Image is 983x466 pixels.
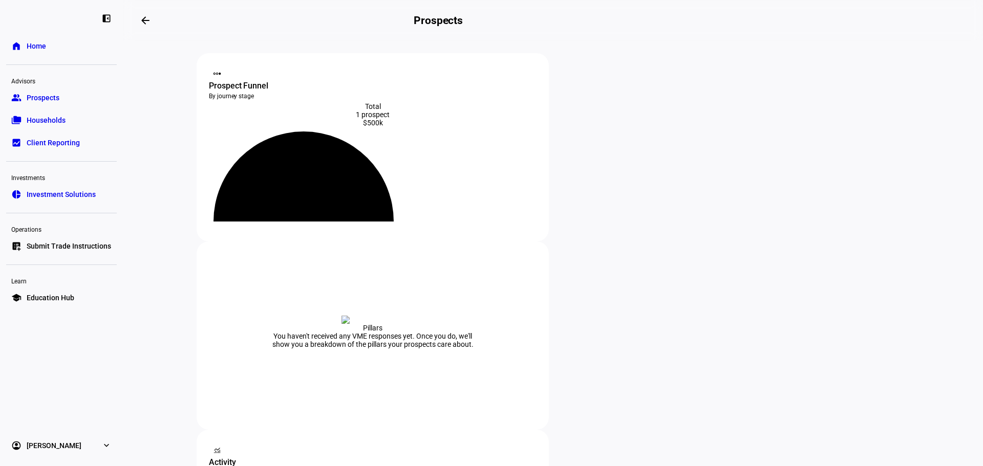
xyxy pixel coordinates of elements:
eth-mat-symbol: group [11,93,22,103]
span: Client Reporting [27,138,80,148]
mat-icon: arrow_backwards [139,14,152,27]
div: You haven't received any VME responses yet. Once you do, we'll show you a breakdown of the pillar... [270,332,475,348]
span: Prospects [27,93,59,103]
div: Total [209,102,537,110]
a: folder_copyHouseholds [6,110,117,130]
a: bid_landscapeClient Reporting [6,132,117,153]
eth-mat-symbol: pie_chart [11,189,22,199]
div: 1 prospect [209,110,537,119]
eth-mat-symbol: list_alt_add [11,241,22,251]
img: pillars-wdget-zero-state.svg [341,316,404,324]
div: Learn [6,273,117,287]
h2: Prospects [414,14,463,27]
eth-mat-symbol: account_circle [11,440,22,451]
eth-mat-symbol: folder_copy [11,115,22,125]
div: Investments [6,170,117,184]
a: pie_chartInvestment Solutions [6,184,117,205]
span: Households [27,115,66,125]
div: Operations [6,221,117,236]
eth-mat-symbol: school [11,293,22,303]
div: Pillars [363,324,382,332]
span: Education Hub [27,293,74,303]
span: [PERSON_NAME] [27,440,81,451]
a: groupProspects [6,87,117,108]
mat-icon: steppers [212,69,222,79]
div: $500k [209,119,537,127]
span: Home [27,41,46,51]
span: Investment Solutions [27,189,96,199]
div: Advisors [6,73,117,87]
eth-mat-symbol: expand_more [101,440,112,451]
span: Submit Trade Instructions [27,241,111,251]
eth-mat-symbol: left_panel_close [101,13,112,24]
eth-mat-symbol: home [11,41,22,51]
div: By journey stage [209,92,537,100]
mat-icon: monitoring [212,445,222,455]
div: Prospect Funnel [209,80,537,92]
eth-mat-symbol: bid_landscape [11,138,22,148]
a: homeHome [6,36,117,56]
